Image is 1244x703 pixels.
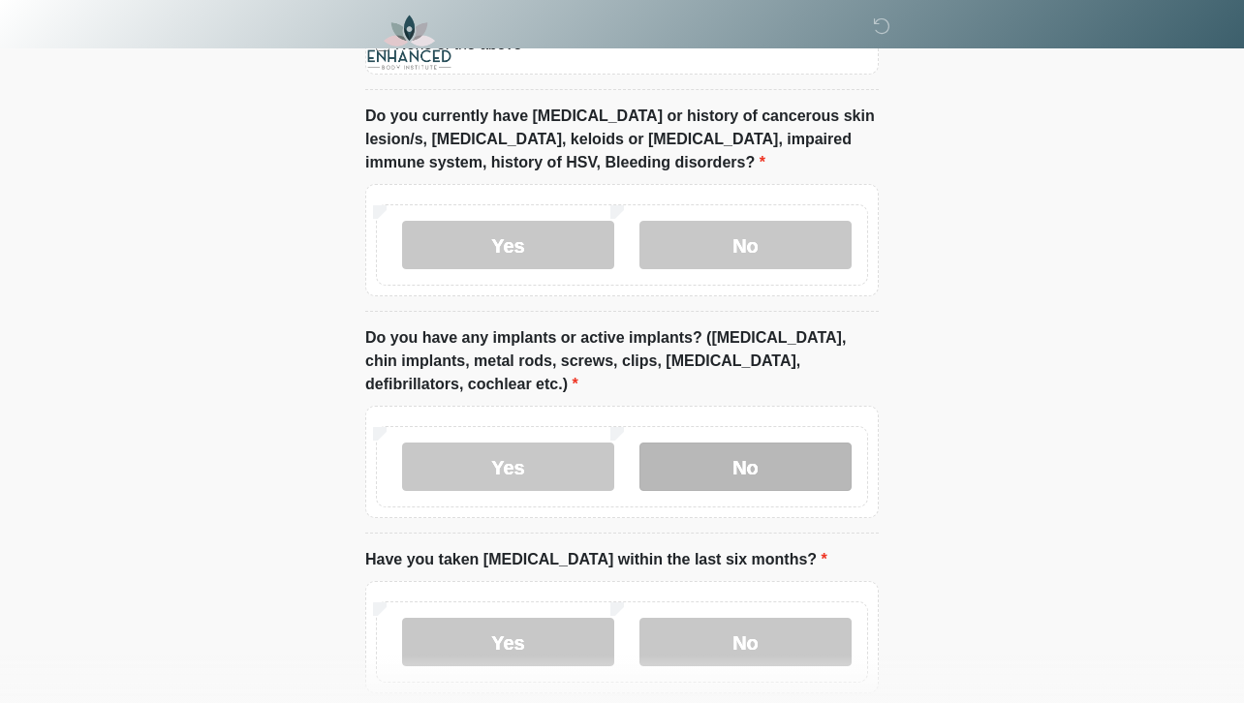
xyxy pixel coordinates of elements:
[639,221,852,269] label: No
[402,221,614,269] label: Yes
[365,326,879,396] label: Do you have any implants or active implants? ([MEDICAL_DATA], chin implants, metal rods, screws, ...
[365,548,827,571] label: Have you taken [MEDICAL_DATA] within the last six months?
[365,105,879,174] label: Do you currently have [MEDICAL_DATA] or history of cancerous skin lesion/s, [MEDICAL_DATA], keloi...
[402,618,614,666] label: Yes
[346,15,473,70] img: Enhanced Body Institute Logo
[639,443,852,491] label: No
[402,443,614,491] label: Yes
[639,618,852,666] label: No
